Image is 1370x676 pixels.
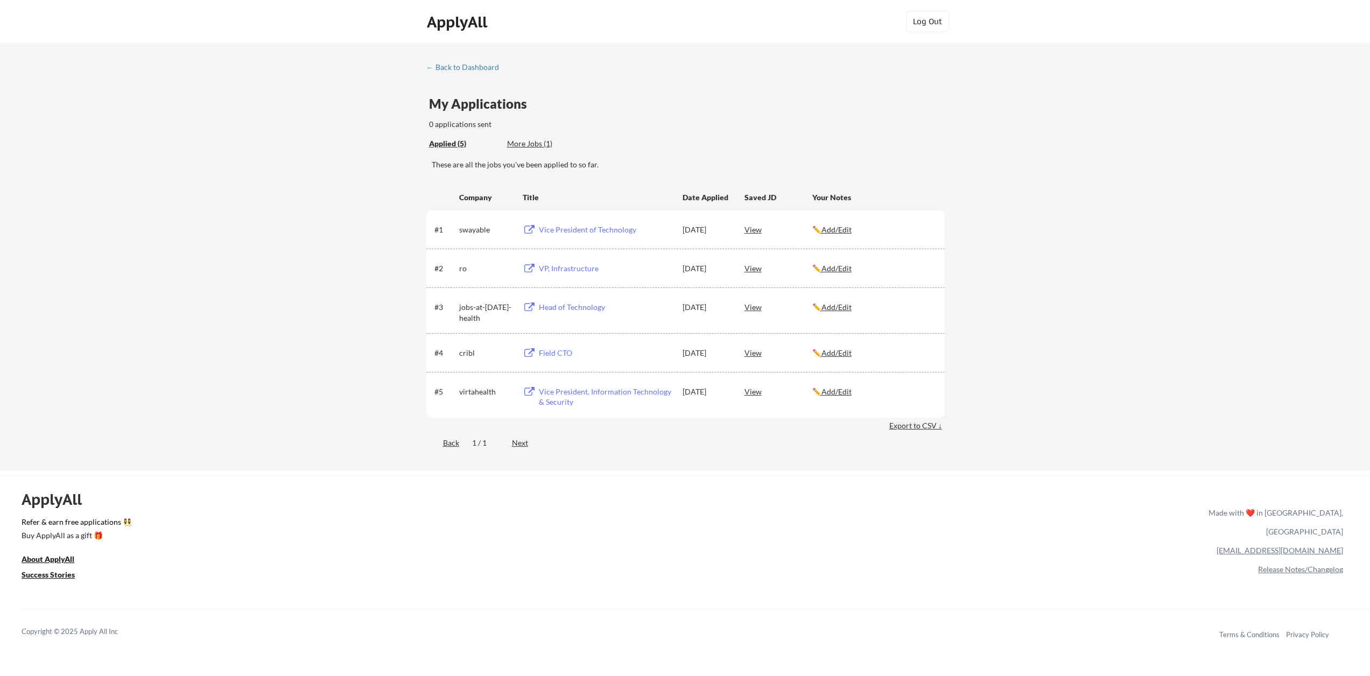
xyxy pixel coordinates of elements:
[812,224,935,235] div: ✏️
[821,302,852,312] u: Add/Edit
[434,224,455,235] div: #1
[744,382,812,401] div: View
[821,264,852,273] u: Add/Edit
[812,348,935,358] div: ✏️
[22,626,145,637] div: Copyright © 2025 Apply All Inc
[744,258,812,278] div: View
[459,386,513,397] div: virtahealth
[434,348,455,358] div: #4
[426,438,459,448] div: Back
[459,224,513,235] div: swayable
[539,263,672,274] div: VP, Infrastructure
[812,192,935,203] div: Your Notes
[539,224,672,235] div: Vice President of Technology
[821,348,852,357] u: Add/Edit
[432,159,945,170] div: These are all the jobs you've been applied to so far.
[507,138,586,150] div: These are job applications we think you'd be a good fit for, but couldn't apply you to automatica...
[683,224,730,235] div: [DATE]
[683,302,730,313] div: [DATE]
[812,386,935,397] div: ✏️
[22,532,129,539] div: Buy ApplyAll as a gift 🎁
[459,192,513,203] div: Company
[1219,630,1280,639] a: Terms & Conditions
[523,192,672,203] div: Title
[22,490,94,509] div: ApplyAll
[22,518,983,530] a: Refer & earn free applications 👯‍♀️
[22,570,75,579] u: Success Stories
[429,119,637,130] div: 0 applications sent
[434,302,455,313] div: #3
[426,64,507,71] div: ← Back to Dashboard
[906,11,949,32] button: Log Out
[744,343,812,362] div: View
[744,297,812,316] div: View
[429,138,499,150] div: These are all the jobs you've been applied to so far.
[683,348,730,358] div: [DATE]
[472,438,499,448] div: 1 / 1
[22,553,89,567] a: About ApplyAll
[683,263,730,274] div: [DATE]
[429,97,536,110] div: My Applications
[683,386,730,397] div: [DATE]
[889,420,945,431] div: Export to CSV ↓
[1217,546,1343,555] a: [EMAIL_ADDRESS][DOMAIN_NAME]
[812,263,935,274] div: ✏️
[427,13,490,31] div: ApplyAll
[507,138,586,149] div: More Jobs (1)
[683,192,730,203] div: Date Applied
[22,569,89,582] a: Success Stories
[539,386,672,407] div: Vice President, Information Technology & Security
[821,387,852,396] u: Add/Edit
[744,187,812,207] div: Saved JD
[22,554,74,564] u: About ApplyAll
[459,263,513,274] div: ro
[429,138,499,149] div: Applied (5)
[812,302,935,313] div: ✏️
[744,220,812,239] div: View
[539,302,672,313] div: Head of Technology
[512,438,540,448] div: Next
[434,263,455,274] div: #2
[1258,565,1343,574] a: Release Notes/Changelog
[22,530,129,543] a: Buy ApplyAll as a gift 🎁
[459,348,513,358] div: cribl
[539,348,672,358] div: Field CTO
[821,225,852,234] u: Add/Edit
[459,302,513,323] div: jobs-at-[DATE]-health
[426,63,507,74] a: ← Back to Dashboard
[1286,630,1329,639] a: Privacy Policy
[434,386,455,397] div: #5
[1204,503,1343,541] div: Made with ❤️ in [GEOGRAPHIC_DATA], [GEOGRAPHIC_DATA]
